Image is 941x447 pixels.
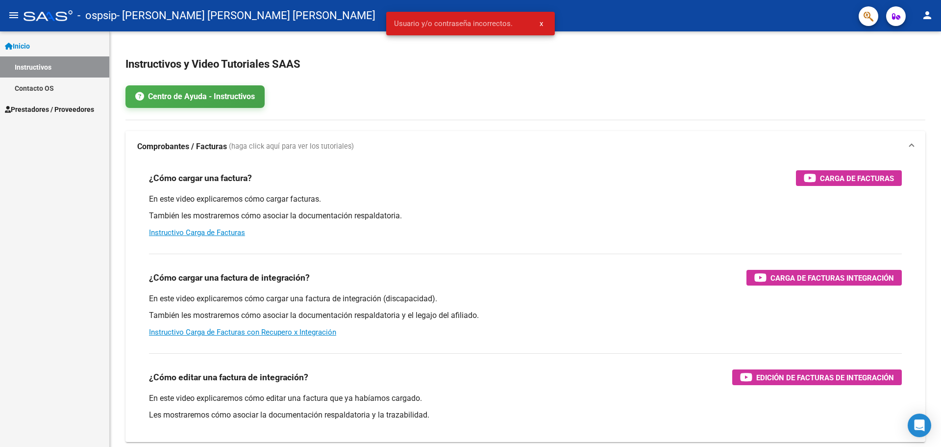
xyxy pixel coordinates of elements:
span: Usuario y/o contraseña incorrectos. [394,19,513,28]
p: También les mostraremos cómo asociar la documentación respaldatoria y el legajo del afiliado. [149,310,902,321]
h2: Instructivos y Video Tutoriales SAAS [125,55,925,74]
mat-icon: menu [8,9,20,21]
span: - ospsip [77,5,117,26]
span: - [PERSON_NAME] [PERSON_NAME] [PERSON_NAME] [117,5,375,26]
h3: ¿Cómo cargar una factura? [149,171,252,185]
div: Comprobantes / Facturas (haga click aquí para ver los tutoriales) [125,162,925,442]
p: En este video explicaremos cómo cargar una factura de integración (discapacidad). [149,293,902,304]
a: Instructivo Carga de Facturas [149,228,245,237]
p: También les mostraremos cómo asociar la documentación respaldatoria. [149,210,902,221]
h3: ¿Cómo editar una factura de integración? [149,370,308,384]
span: Edición de Facturas de integración [756,371,894,384]
span: Inicio [5,41,30,52]
p: En este video explicaremos cómo cargar facturas. [149,194,902,205]
button: x [532,15,551,32]
h3: ¿Cómo cargar una factura de integración? [149,271,310,285]
mat-icon: person [921,9,933,21]
span: (haga click aquí para ver los tutoriales) [229,141,354,152]
span: x [540,19,543,28]
button: Edición de Facturas de integración [732,369,902,385]
span: Carga de Facturas [820,172,894,184]
a: Instructivo Carga de Facturas con Recupero x Integración [149,328,336,337]
span: Prestadores / Proveedores [5,104,94,115]
mat-expansion-panel-header: Comprobantes / Facturas (haga click aquí para ver los tutoriales) [125,131,925,162]
p: Les mostraremos cómo asociar la documentación respaldatoria y la trazabilidad. [149,410,902,421]
strong: Comprobantes / Facturas [137,141,227,152]
div: Open Intercom Messenger [908,414,931,437]
a: Centro de Ayuda - Instructivos [125,85,265,108]
button: Carga de Facturas Integración [746,270,902,286]
button: Carga de Facturas [796,170,902,186]
p: En este video explicaremos cómo editar una factura que ya habíamos cargado. [149,393,902,404]
span: Carga de Facturas Integración [770,272,894,284]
